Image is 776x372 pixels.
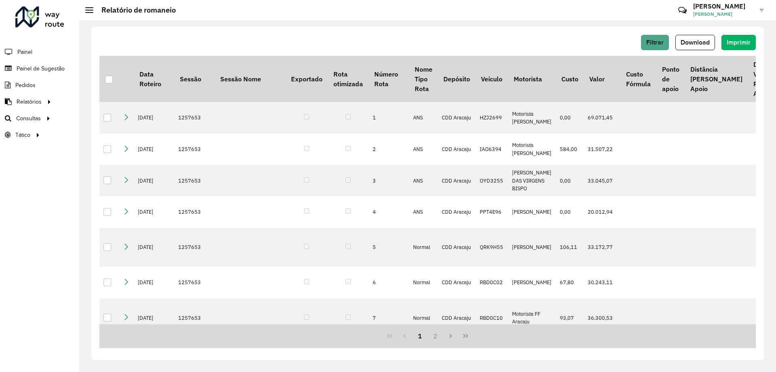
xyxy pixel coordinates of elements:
td: 1257653 [174,196,215,228]
button: Filtrar [641,35,669,50]
td: Motorista FF Aracaju [508,298,556,338]
td: Normal [409,228,438,267]
td: 1257653 [174,165,215,196]
td: CDD Aracaju [438,228,475,267]
td: 93,07 [556,298,584,338]
span: [PERSON_NAME] [693,11,754,18]
th: Motorista [508,56,556,102]
td: [DATE] [134,165,174,196]
th: Data Roteiro [134,56,174,102]
td: [PERSON_NAME] [508,228,556,267]
td: CDD Aracaju [438,298,475,338]
span: Pedidos [15,81,36,89]
th: Custo [556,56,584,102]
td: 0,00 [556,196,584,228]
td: 3 [369,165,409,196]
td: 36.300,53 [584,298,620,338]
th: Custo Fórmula [620,56,656,102]
td: [DATE] [134,298,174,338]
td: CDD Aracaju [438,102,475,134]
th: Depósito [438,56,475,102]
td: QRK9H55 [476,228,508,267]
td: 1257653 [174,134,215,165]
td: 33.045,07 [584,165,620,196]
td: [PERSON_NAME] [508,196,556,228]
span: Painel [17,48,32,56]
button: 1 [412,328,428,344]
td: CDD Aracaju [438,165,475,196]
td: 0,00 [556,165,584,196]
th: Nome Tipo Rota [409,56,438,102]
th: Número Rota [369,56,409,102]
td: [DATE] [134,267,174,298]
th: Valor [584,56,620,102]
th: Distância [PERSON_NAME] Apoio [685,56,748,102]
td: PPT4E96 [476,196,508,228]
td: ANS [409,102,438,134]
td: Normal [409,298,438,338]
td: HZJ2699 [476,102,508,134]
td: 33.172,77 [584,228,620,267]
th: Sessão Nome [215,56,285,102]
span: Imprimir [727,39,751,46]
span: Consultas [16,114,41,123]
td: 2 [369,134,409,165]
td: 4 [369,196,409,228]
td: CDD Aracaju [438,267,475,298]
span: Tático [15,131,30,139]
td: 106,11 [556,228,584,267]
button: 2 [428,328,443,344]
td: IAO6394 [476,134,508,165]
td: 1257653 [174,267,215,298]
th: Rota otimizada [328,56,368,102]
th: Exportado [285,56,328,102]
h3: [PERSON_NAME] [693,2,754,10]
button: Last Page [458,328,473,344]
h2: Relatório de romaneio [93,6,176,15]
td: RBD0C10 [476,298,508,338]
td: [PERSON_NAME] [508,267,556,298]
td: Motorista [PERSON_NAME] [508,134,556,165]
span: Relatórios [17,98,42,106]
td: 5 [369,228,409,267]
td: [DATE] [134,196,174,228]
td: 1257653 [174,228,215,267]
td: 67,80 [556,267,584,298]
span: Download [681,39,710,46]
button: Download [675,35,715,50]
td: [DATE] [134,228,174,267]
td: 31.507,22 [584,134,620,165]
td: 6 [369,267,409,298]
td: [DATE] [134,134,174,165]
td: ANS [409,134,438,165]
td: 30.243,11 [584,267,620,298]
th: Ponto de apoio [656,56,685,102]
td: 7 [369,298,409,338]
td: 69.071,45 [584,102,620,134]
td: 1257653 [174,102,215,134]
td: RBD0C02 [476,267,508,298]
td: CDD Aracaju [438,196,475,228]
td: ANS [409,165,438,196]
td: [PERSON_NAME] DAS VIRGENS BISPO [508,165,556,196]
td: 0,00 [556,102,584,134]
td: 20.012,94 [584,196,620,228]
td: 1 [369,102,409,134]
td: ANS [409,196,438,228]
td: OYD3255 [476,165,508,196]
span: Painel de Sugestão [17,64,65,73]
th: Sessão [174,56,215,102]
button: Next Page [443,328,458,344]
th: Veículo [476,56,508,102]
td: CDD Aracaju [438,134,475,165]
td: Normal [409,267,438,298]
td: Motorista [PERSON_NAME] [508,102,556,134]
span: Filtrar [646,39,664,46]
button: Imprimir [721,35,756,50]
td: 584,00 [556,134,584,165]
a: Contato Rápido [674,2,691,19]
td: [DATE] [134,102,174,134]
td: 1257653 [174,298,215,338]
